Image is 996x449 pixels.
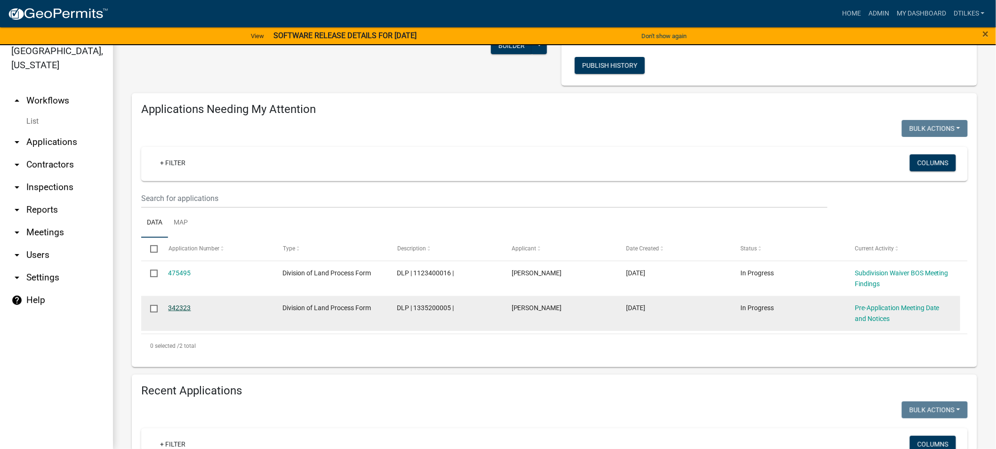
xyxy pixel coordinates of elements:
span: 09/08/2025 [626,269,645,277]
a: Map [168,208,193,238]
span: Applicant [512,245,536,252]
span: Type [283,245,295,252]
h4: Applications Needing My Attention [141,103,968,116]
i: arrow_drop_down [11,182,23,193]
span: Status [740,245,757,252]
datatable-header-cell: Status [731,238,846,260]
i: arrow_drop_down [11,159,23,170]
a: My Dashboard [893,5,950,23]
a: dtilkes [950,5,988,23]
span: 0 selected / [150,343,179,349]
span: In Progress [740,269,774,277]
a: 475495 [169,269,191,277]
button: Don't show again [638,28,691,44]
a: Admin [865,5,893,23]
a: Pre-Application Meeting Date and Notices [855,304,940,322]
i: arrow_drop_down [11,227,23,238]
i: arrow_drop_up [11,95,23,106]
datatable-header-cell: Application Number [159,238,273,260]
datatable-header-cell: Type [273,238,388,260]
datatable-header-cell: Select [141,238,159,260]
datatable-header-cell: Date Created [617,238,731,260]
button: Columns [910,154,956,171]
i: arrow_drop_down [11,249,23,261]
a: Data [141,208,168,238]
span: Application Number [169,245,220,252]
span: Description [397,245,426,252]
datatable-header-cell: Applicant [503,238,617,260]
span: DLP | 1335200005 | [397,304,454,312]
div: 2 total [141,334,968,358]
span: Jamie Carroll [512,269,562,277]
i: arrow_drop_down [11,136,23,148]
h4: Recent Applications [141,384,968,398]
span: Division of Land Process Form [283,269,371,277]
datatable-header-cell: Current Activity [846,238,960,260]
a: + Filter [153,154,193,171]
span: DLP | 1123400016 | [397,269,454,277]
a: View [247,28,268,44]
span: In Progress [740,304,774,312]
button: Close [983,28,989,40]
i: help [11,295,23,306]
button: Bulk Actions [902,120,968,137]
span: × [983,27,989,40]
datatable-header-cell: Description [388,238,503,260]
a: Subdivision Waiver BOS Meeting Findings [855,269,948,288]
i: arrow_drop_down [11,272,23,283]
i: arrow_drop_down [11,204,23,216]
wm-modal-confirm: Workflow Publish History [575,62,645,70]
span: Current Activity [855,245,894,252]
button: Publish History [575,57,645,74]
strong: SOFTWARE RELEASE DETAILS FOR [DATE] [273,31,417,40]
span: Division of Land Process Form [283,304,371,312]
span: 12/03/2024 [626,304,645,312]
span: John [512,304,562,312]
span: Date Created [626,245,659,252]
button: Bulk Actions [902,401,968,418]
input: Search for applications [141,189,827,208]
a: Home [838,5,865,23]
a: 342323 [169,304,191,312]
